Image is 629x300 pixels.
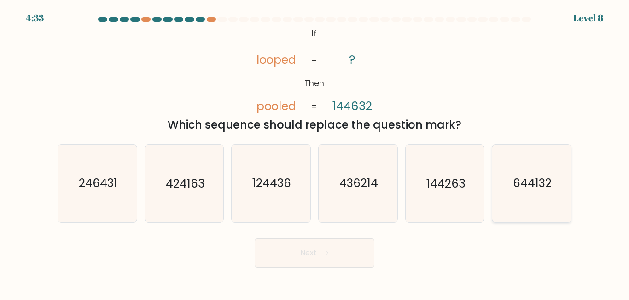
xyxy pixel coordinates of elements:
[573,11,603,25] div: Level 8
[332,98,372,115] tspan: 144632
[513,176,552,192] text: 644132
[252,176,291,192] text: 124436
[26,11,44,25] div: 4:33
[256,98,297,114] tspan: pooled
[166,176,204,192] text: 424163
[312,28,317,39] tspan: If
[312,100,318,112] tspan: =
[63,117,566,133] div: Which sequence should replace the question mark?
[349,51,355,68] tspan: ?
[241,25,387,115] svg: @import url('[URL][DOMAIN_NAME]);
[339,176,378,192] text: 436214
[312,54,318,65] tspan: =
[79,176,117,192] text: 246431
[426,176,465,192] text: 144263
[256,51,297,68] tspan: looped
[255,238,374,268] button: Next
[305,78,325,89] tspan: Then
